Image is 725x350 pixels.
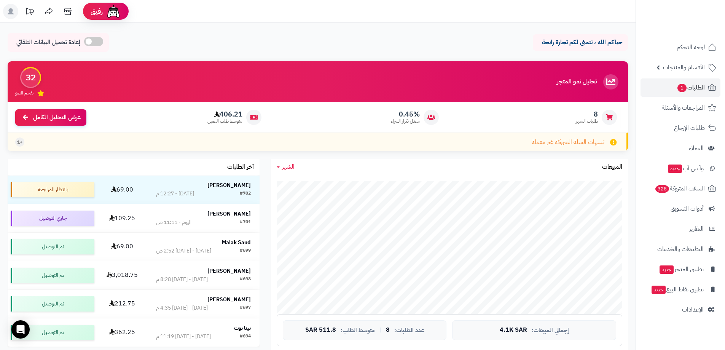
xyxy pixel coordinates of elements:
[156,247,211,255] div: [DATE] - [DATE] 2:52 ص
[207,296,251,304] strong: [PERSON_NAME]
[641,280,720,299] a: تطبيق نقاط البيعجديد
[11,239,94,254] div: تم التوصيل
[15,109,86,126] a: عرض التحليل الكامل
[641,240,720,258] a: التطبيقات والخدمات
[91,7,103,16] span: رفيق
[97,261,147,289] td: 3,018.75
[305,327,336,334] span: 511.8 SAR
[379,327,381,333] span: |
[500,327,527,334] span: 4.1K SAR
[277,163,295,171] a: الشهر
[17,139,22,145] span: +1
[641,179,720,198] a: السلات المتروكة328
[156,190,194,198] div: [DATE] - 12:27 م
[240,190,251,198] div: #702
[576,118,598,125] span: طلبات الشهر
[671,203,704,214] span: أدوات التسويق
[11,268,94,283] div: تم التوصيل
[602,164,622,171] h3: المبيعات
[641,38,720,56] a: لوحة التحكم
[207,267,251,275] strong: [PERSON_NAME]
[391,118,420,125] span: معدل تكرار الشراء
[641,220,720,238] a: التقارير
[11,211,94,226] div: جاري التوصيل
[689,224,704,234] span: التقارير
[97,176,147,204] td: 69.00
[97,290,147,318] td: 212.75
[539,38,622,47] p: حياكم الله ، نتمنى لكم تجارة رابحة
[651,284,704,295] span: تطبيق نقاط البيع
[641,99,720,117] a: المراجعات والأسئلة
[674,123,705,133] span: طلبات الإرجاع
[641,139,720,157] a: العملاء
[652,286,666,294] span: جديد
[97,204,147,232] td: 109.25
[682,304,704,315] span: الإعدادات
[677,42,705,53] span: لوحة التحكم
[662,102,705,113] span: المراجعات والأسئلة
[391,110,420,118] span: 0.45%
[394,327,424,334] span: عدد الطلبات:
[11,325,94,340] div: تم التوصيل
[641,200,720,218] a: أدوات التسويق
[156,304,208,312] div: [DATE] - [DATE] 4:35 م
[660,265,674,274] span: جديد
[20,4,39,21] a: تحديثات المنصة
[655,183,705,194] span: السلات المتروكة
[156,219,191,226] div: اليوم - 11:11 ص
[222,238,251,246] strong: Malak Saud
[240,247,251,255] div: #699
[663,62,705,73] span: الأقسام والمنتجات
[11,320,30,339] div: Open Intercom Messenger
[673,21,718,37] img: logo-2.png
[156,276,208,283] div: [DATE] - [DATE] 8:28 م
[97,318,147,347] td: 362.25
[16,38,80,47] span: إعادة تحميل البيانات التلقائي
[156,333,211,340] div: [DATE] - [DATE] 11:19 م
[659,264,704,275] span: تطبيق المتجر
[234,324,251,332] strong: نينا توت
[207,110,242,118] span: 406.21
[532,327,569,334] span: إجمالي المبيعات:
[657,244,704,254] span: التطبيقات والخدمات
[532,138,604,147] span: تنبيهات السلة المتروكة غير مفعلة
[282,162,295,171] span: الشهر
[207,118,242,125] span: متوسط طلب العميل
[341,327,375,334] span: متوسط الطلب:
[576,110,598,118] span: 8
[11,296,94,312] div: تم التوصيل
[33,113,81,122] span: عرض التحليل الكامل
[655,185,669,193] span: 328
[641,119,720,137] a: طلبات الإرجاع
[677,84,687,92] span: 1
[207,181,251,189] strong: [PERSON_NAME]
[106,4,121,19] img: ai-face.png
[386,327,390,334] span: 8
[668,165,682,173] span: جديد
[641,260,720,278] a: تطبيق المتجرجديد
[11,182,94,197] div: بانتظار المراجعة
[15,90,33,96] span: تقييم النمو
[677,82,705,93] span: الطلبات
[207,210,251,218] strong: [PERSON_NAME]
[240,304,251,312] div: #697
[557,78,597,85] h3: تحليل نمو المتجر
[240,219,251,226] div: #701
[641,78,720,97] a: الطلبات1
[641,300,720,319] a: الإعدادات
[667,163,704,174] span: وآتس آب
[641,159,720,177] a: وآتس آبجديد
[689,143,704,153] span: العملاء
[227,164,254,171] h3: آخر الطلبات
[240,276,251,283] div: #698
[240,333,251,340] div: #694
[97,233,147,261] td: 69.00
